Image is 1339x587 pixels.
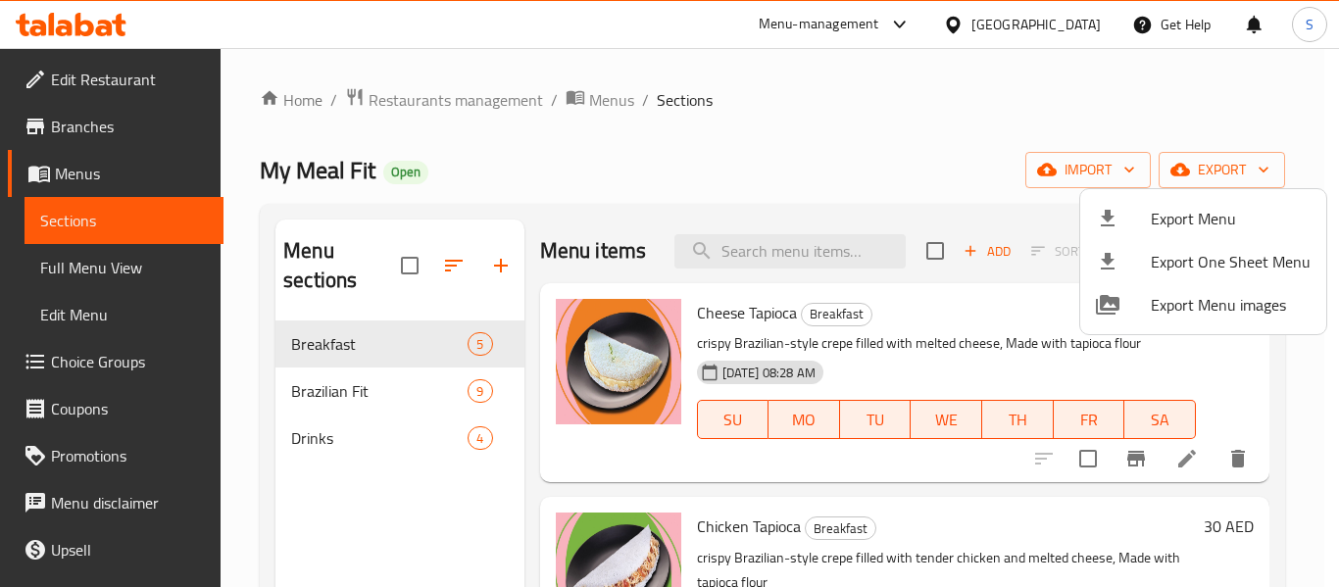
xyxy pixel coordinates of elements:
[1080,197,1326,240] li: Export menu items
[1151,293,1311,317] span: Export Menu images
[1080,240,1326,283] li: Export one sheet menu items
[1080,283,1326,326] li: Export Menu images
[1151,207,1311,230] span: Export Menu
[1151,250,1311,273] span: Export One Sheet Menu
